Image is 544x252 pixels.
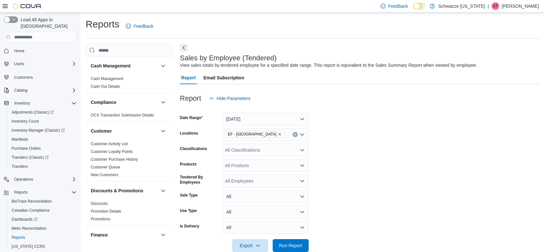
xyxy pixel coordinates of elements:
[206,92,253,105] button: Hide Parameters
[12,188,77,196] span: Reports
[91,141,128,146] span: Customer Activity List
[9,108,56,116] a: Adjustments (Classic)
[12,128,65,133] span: Inventory Manager (Classic)
[9,126,67,134] a: Inventory Manager (Classic)
[180,131,198,136] label: Locations
[180,175,220,185] label: Tendered By Employees
[217,95,250,102] span: Hide Parameters
[9,154,51,161] a: Transfers (Classic)
[12,176,36,183] button: Operations
[6,108,79,117] a: Adjustments (Classic)
[12,73,77,81] span: Customers
[9,234,77,241] span: Reports
[180,208,197,213] label: Use Type
[6,117,79,126] button: Inventory Count
[9,136,31,143] a: Manifests
[86,111,172,122] div: Compliance
[9,163,77,170] span: Transfers
[12,86,30,94] button: Catalog
[12,119,39,124] span: Inventory Count
[14,177,33,182] span: Operations
[502,2,539,10] p: [PERSON_NAME]
[86,200,172,226] div: Discounts & Promotions
[91,165,120,169] a: Customer Queue
[388,3,408,9] span: Feedback
[91,113,154,117] a: OCS Transaction Submission Details
[279,242,302,249] span: Run Report
[180,54,277,62] h3: Sales by Employee (Tendered)
[6,206,79,215] button: Canadian Compliance
[9,234,28,241] a: Reports
[222,190,309,203] button: All
[123,20,156,33] a: Feedback
[1,59,79,68] button: Users
[1,188,79,197] button: Reports
[6,144,79,153] button: Purchase Orders
[293,132,298,137] button: Clear input
[225,131,285,138] span: EF - Glendale
[6,233,79,242] button: Reports
[91,128,158,134] button: Customer
[12,244,45,249] span: [US_STATE] CCRS
[493,2,498,10] span: ST
[91,157,138,162] a: Customer Purchase History
[14,75,33,80] span: Customers
[180,162,197,167] label: Products
[180,224,199,229] label: Is Delivery
[91,128,112,134] h3: Customer
[1,175,79,184] button: Operations
[6,126,79,135] a: Inventory Manager (Classic)
[159,62,167,70] button: Cash Management
[180,95,201,102] h3: Report
[1,86,79,95] button: Catalog
[91,113,154,118] span: OCS Transaction Submission Details
[9,145,77,152] span: Purchase Orders
[9,126,77,134] span: Inventory Manager (Classic)
[159,127,167,135] button: Customer
[18,16,77,29] span: Load All Apps in [GEOGRAPHIC_DATA]
[6,215,79,224] a: Dashboards
[91,157,138,162] span: Customer Purchase History
[91,76,123,81] a: Cash Management
[9,225,49,232] a: Metrc Reconciliation
[492,2,499,10] div: Sarah Tipton
[12,74,35,81] a: Customers
[91,63,131,69] h3: Cash Management
[9,163,30,170] a: Transfers
[12,199,52,204] span: BioTrack Reconciliation
[488,2,489,10] p: |
[181,71,196,84] span: Report
[91,209,121,214] a: Promotion Details
[9,117,42,125] a: Inventory Count
[9,154,77,161] span: Transfers (Classic)
[86,18,119,31] h1: Reports
[300,163,305,168] button: Open list of options
[12,110,54,115] span: Adjustments (Classic)
[12,60,77,68] span: Users
[9,243,77,250] span: Washington CCRS
[91,246,122,250] a: GL Account Totals
[14,101,30,106] span: Inventory
[6,197,79,206] button: BioTrack Reconciliation
[12,217,37,222] span: Dashboards
[12,146,41,151] span: Purchase Orders
[6,224,79,233] button: Metrc Reconciliation
[91,149,133,154] span: Customer Loyalty Points
[12,176,77,183] span: Operations
[6,242,79,251] button: [US_STATE] CCRS
[134,23,153,29] span: Feedback
[91,201,108,206] a: Discounts
[9,216,40,223] a: Dashboards
[12,99,77,107] span: Inventory
[159,187,167,195] button: Discounts & Promotions
[180,44,188,52] button: Next
[91,84,120,89] a: Cash Out Details
[9,108,77,116] span: Adjustments (Classic)
[12,155,49,160] span: Transfers (Classic)
[91,232,158,238] button: Finance
[9,225,77,232] span: Metrc Reconciliation
[91,187,143,194] h3: Discounts & Promotions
